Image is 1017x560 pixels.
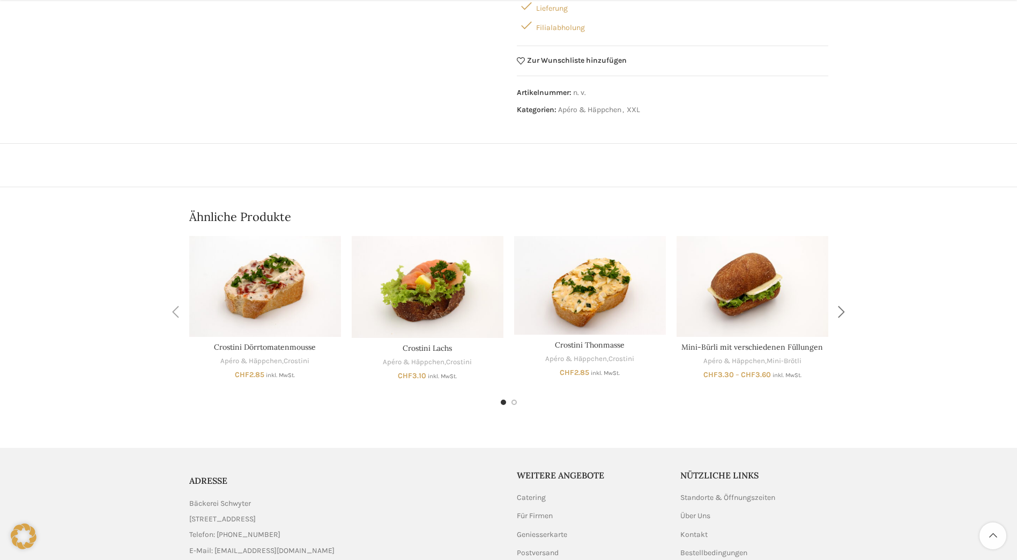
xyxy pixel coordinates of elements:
span: Zur Wunschliste hinzufügen [527,57,627,64]
a: Apéro & Häppchen [383,357,444,367]
a: Crostini Dörrtomatenmousse [189,236,341,337]
span: CHF [560,368,574,377]
span: n. v. [573,88,586,97]
bdi: 3.30 [703,370,734,379]
bdi: 2.85 [560,368,589,377]
a: Zur Wunschliste hinzufügen [517,57,627,65]
div: , [189,356,341,366]
a: Crostini Thonmasse [555,340,625,350]
li: Go to slide 2 [511,400,517,405]
a: List item link [189,529,501,541]
span: Kategorien: [517,105,556,114]
a: Crostini [446,357,472,367]
div: 1 / 8 [184,236,346,379]
bdi: 3.60 [741,370,771,379]
div: , [677,356,828,366]
a: Postversand [517,548,560,558]
span: CHF [703,370,718,379]
span: CHF [398,371,412,380]
a: Bestellbedingungen [680,548,748,558]
a: Apéro & Häppchen [545,354,607,364]
h5: Weitere Angebote [517,469,665,481]
span: CHF [741,370,755,379]
div: Previous slide [162,299,189,326]
a: Crostini [608,354,634,364]
a: Standorte & Öffnungszeiten [680,492,776,503]
h5: Nützliche Links [680,469,828,481]
div: , [352,357,503,367]
small: inkl. MwSt. [773,372,801,379]
a: Apéro & Häppchen [558,105,621,114]
div: 3 / 8 [509,236,671,377]
a: Crostini Lachs [352,236,503,338]
a: List item link [189,545,501,557]
span: Ähnliche Produkte [189,209,291,225]
a: Mini-Bürli mit verschiedenen Füllungen [677,236,828,337]
a: Scroll to top button [979,522,1006,549]
a: XXL [627,105,640,114]
span: Bäckerei Schwyter [189,498,251,510]
bdi: 2.85 [235,370,264,379]
span: [STREET_ADDRESS] [189,513,256,525]
li: Go to slide 1 [501,400,506,405]
a: Crostini Thonmasse [514,236,666,335]
a: Mini-Brötli [767,356,801,366]
a: Apéro & Häppchen [703,356,765,366]
a: Catering [517,492,547,503]
small: inkl. MwSt. [428,373,457,380]
span: , [622,104,624,116]
div: Next slide [828,299,855,326]
div: Filialabholung [517,16,828,35]
a: Mini-Bürli mit verschiedenen Füllungen [681,342,823,352]
div: , [514,354,666,364]
a: Apéro & Häppchen [220,356,282,366]
span: – [736,370,739,379]
small: inkl. MwSt. [591,370,620,377]
div: 4 / 8 [671,236,834,379]
small: inkl. MwSt. [266,372,295,379]
bdi: 3.10 [398,371,426,380]
a: Crostini Dörrtomatenmousse [214,342,316,352]
a: Für Firmen [517,511,554,521]
span: CHF [235,370,249,379]
div: 2 / 8 [346,236,509,380]
a: Geniesserkarte [517,529,568,540]
a: Über Uns [680,511,711,521]
a: Kontakt [680,529,709,540]
a: Crostini [284,356,309,366]
span: Artikelnummer: [517,88,571,97]
a: Crostini Lachs [403,343,452,353]
span: ADRESSE [189,475,227,486]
